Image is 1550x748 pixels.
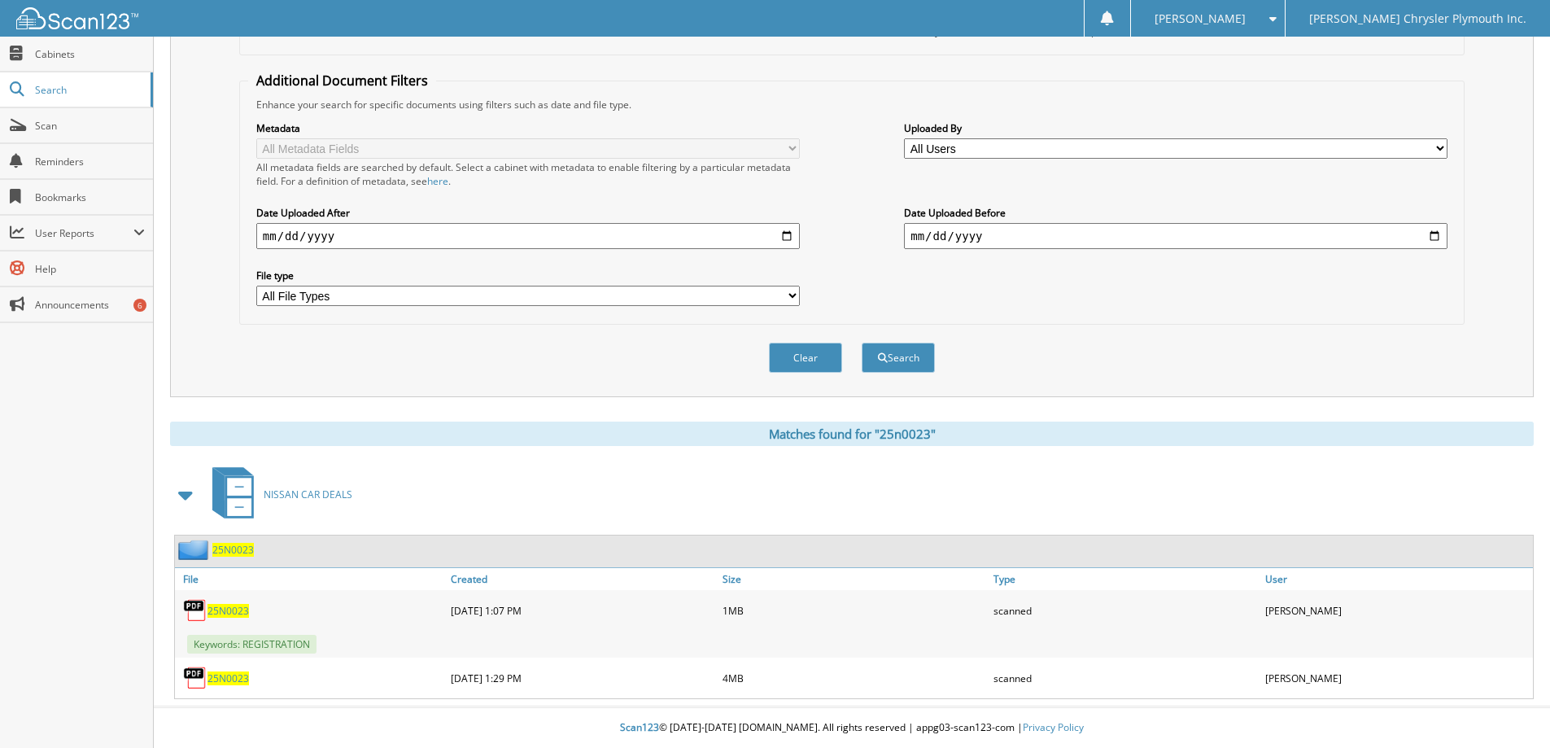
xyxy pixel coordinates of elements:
iframe: Chat Widget [1469,670,1550,748]
a: Size [718,568,990,590]
label: Metadata [256,121,800,135]
img: scan123-logo-white.svg [16,7,138,29]
span: NISSAN CAR DEALS [264,488,352,501]
span: Scan123 [620,720,659,734]
button: Clear [769,343,842,373]
div: © [DATE]-[DATE] [DOMAIN_NAME]. All rights reserved | appg03-scan123-com | [154,708,1550,748]
a: Type [989,568,1261,590]
button: Search [862,343,935,373]
a: 25N0023 [207,671,249,685]
span: [PERSON_NAME] Chrysler Plymouth Inc. [1309,14,1526,24]
div: 6 [133,299,146,312]
a: Created [447,568,718,590]
div: [DATE] 1:07 PM [447,594,718,627]
span: Cabinets [35,47,145,61]
span: Help [35,262,145,276]
div: Matches found for "25n0023" [170,422,1534,446]
a: 25N0023 [212,543,254,557]
a: File [175,568,447,590]
label: Uploaded By [904,121,1447,135]
div: [PERSON_NAME] [1261,594,1533,627]
span: User Reports [35,226,133,240]
a: 25N0023 [207,604,249,618]
div: scanned [989,662,1261,694]
label: Date Uploaded After [256,206,800,220]
span: Search [35,83,142,97]
div: 4MB [718,662,990,694]
span: Bookmarks [35,190,145,204]
div: All metadata fields are searched by default. Select a cabinet with metadata to enable filtering b... [256,160,800,188]
span: Keywords: REGISTRATION [187,635,317,654]
a: Privacy Policy [1023,720,1084,734]
div: scanned [989,594,1261,627]
label: File type [256,269,800,282]
span: Scan [35,119,145,133]
div: [DATE] 1:29 PM [447,662,718,694]
span: [PERSON_NAME] [1155,14,1246,24]
span: Reminders [35,155,145,168]
input: end [904,223,1447,249]
legend: Additional Document Filters [248,72,436,90]
img: PDF.png [183,666,207,690]
a: User [1261,568,1533,590]
span: Announcements [35,298,145,312]
a: here [427,174,448,188]
input: start [256,223,800,249]
label: Date Uploaded Before [904,206,1447,220]
a: NISSAN CAR DEALS [203,462,352,527]
img: folder2.png [178,540,212,560]
div: Enhance your search for specific documents using filters such as date and file type. [248,98,1456,112]
div: [PERSON_NAME] [1261,662,1533,694]
div: 1MB [718,594,990,627]
img: PDF.png [183,598,207,623]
